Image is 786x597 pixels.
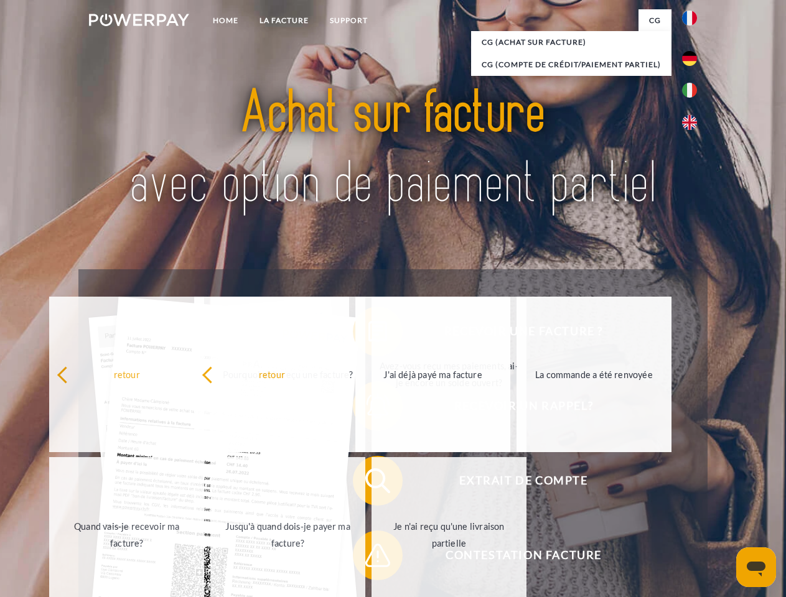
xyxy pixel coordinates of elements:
iframe: Bouton de lancement de la fenêtre de messagerie [736,547,776,587]
div: J'ai déjà payé ma facture [363,366,503,382]
img: logo-powerpay-white.svg [89,14,189,26]
a: CG (achat sur facture) [471,31,671,53]
a: Home [202,9,249,32]
div: retour [202,366,342,382]
img: de [682,51,697,66]
div: Je n'ai reçu qu'une livraison partielle [379,518,519,552]
div: retour [57,366,197,382]
a: CG [639,9,671,32]
div: La commande a été renvoyée [524,366,664,382]
img: en [682,115,697,130]
img: it [682,83,697,98]
div: Jusqu'à quand dois-je payer ma facture? [218,518,358,552]
img: fr [682,11,697,25]
a: LA FACTURE [249,9,319,32]
div: Quand vais-je recevoir ma facture? [57,518,197,552]
a: Support [319,9,378,32]
img: title-powerpay_fr.svg [119,60,667,238]
a: CG (Compte de crédit/paiement partiel) [471,53,671,76]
